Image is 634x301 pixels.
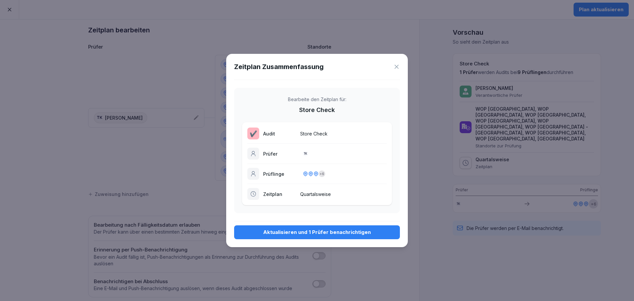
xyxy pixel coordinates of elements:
p: Prüfer [263,150,296,157]
p: Audit [263,130,296,137]
div: TK [303,151,308,156]
p: Store Check [300,130,387,137]
div: + 6 [319,170,325,177]
p: Store Check [299,105,335,114]
button: Aktualisieren und 1 Prüfer benachrichtigen [234,225,400,239]
p: Bearbeite den Zeitplan für: [288,96,346,103]
p: Quartalsweise [300,191,387,198]
p: ✔️ [250,129,257,138]
p: Prüflinge [263,170,296,177]
h1: Zeitplan Zusammenfassung [234,62,324,72]
p: Zeitplan [263,191,296,198]
div: Aktualisieren und 1 Prüfer benachrichtigen [239,229,395,236]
